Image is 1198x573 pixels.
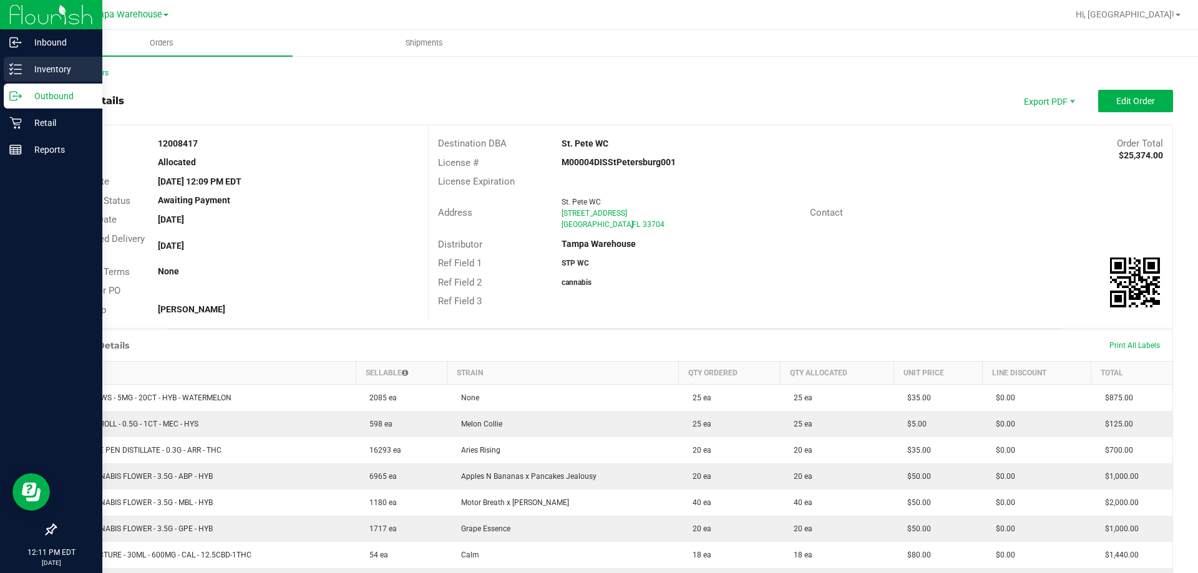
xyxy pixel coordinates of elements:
span: Ref Field 1 [438,258,482,269]
span: 6965 ea [363,472,397,481]
strong: 12008417 [158,138,198,148]
strong: Awaiting Payment [158,195,230,205]
p: Reports [22,142,97,157]
span: 18 ea [686,551,711,559]
inline-svg: Inventory [9,63,22,75]
span: $0.00 [990,472,1015,481]
span: 18 ea [787,551,812,559]
span: HT - CHEWS - 5MG - 20CT - HYB - WATERMELON [64,393,231,402]
strong: [PERSON_NAME] [158,304,225,314]
span: Grape Essence [455,524,510,533]
span: Apples N Bananas x Pancakes Jealousy [455,472,597,481]
strong: cannabis [562,278,592,287]
span: 20 ea [686,446,711,455]
span: Ref Field 2 [438,277,482,288]
span: $50.00 [901,472,931,481]
span: Ref Field 3 [438,296,482,307]
span: Hi, [GEOGRAPHIC_DATA]! [1076,9,1174,19]
strong: M00004DISStPetersburg001 [562,157,676,167]
span: None [455,393,479,402]
strong: $25,374.00 [1119,150,1163,160]
span: Tampa Warehouse [86,9,162,20]
inline-svg: Retail [9,117,22,129]
th: Qty Ordered [679,362,781,385]
span: Shipments [389,37,460,49]
span: 16293 ea [363,446,401,455]
strong: Tampa Warehouse [562,239,636,249]
li: Export PDF [1011,90,1086,112]
th: Sellable [356,362,447,385]
span: $0.00 [990,524,1015,533]
span: $0.00 [990,551,1015,559]
span: FT - CANNABIS FLOWER - 3.5G - ABP - HYB [64,472,213,481]
span: 20 ea [686,524,711,533]
a: Shipments [293,30,555,56]
span: Distributor [438,239,482,250]
span: Address [438,207,472,218]
th: Line Discount [982,362,1091,385]
span: License Expiration [438,176,515,187]
th: Item [56,362,356,385]
span: $35.00 [901,446,931,455]
span: $35.00 [901,393,931,402]
span: $1,000.00 [1099,472,1139,481]
strong: STP WC [562,259,589,267]
span: Print All Labels [1109,341,1160,350]
span: FT - CANNABIS FLOWER - 3.5G - GPE - HYB [64,524,213,533]
span: FT - PRE-ROLL - 0.5G - 1CT - MEC - HYS [64,420,198,428]
span: Calm [455,551,479,559]
p: 12:11 PM EDT [6,547,97,558]
iframe: Resource center [12,473,50,511]
span: 2085 ea [363,393,397,402]
span: Order Total [1117,138,1163,149]
span: 20 ea [686,472,711,481]
p: Outbound [22,89,97,104]
strong: [DATE] [158,214,184,224]
span: $80.00 [901,551,931,559]
span: 25 ea [787,420,812,428]
span: 25 ea [686,420,711,428]
span: Destination DBA [438,138,507,149]
span: $50.00 [901,524,931,533]
span: License # [438,157,479,168]
span: $700.00 [1099,446,1133,455]
a: Orders [30,30,293,56]
span: Orders [133,37,190,49]
span: [GEOGRAPHIC_DATA] [562,220,633,229]
span: 20 ea [787,472,812,481]
span: Aries Rising [455,446,500,455]
p: Retail [22,115,97,130]
inline-svg: Reports [9,143,22,156]
span: 1717 ea [363,524,397,533]
span: 20 ea [787,524,812,533]
span: St. Pete WC [562,198,601,206]
span: 20 ea [787,446,812,455]
strong: Allocated [158,157,196,167]
th: Unit Price [894,362,982,385]
span: 25 ea [686,393,711,402]
span: Contact [810,207,843,218]
img: Scan me! [1110,258,1160,307]
span: [STREET_ADDRESS] [562,209,627,218]
strong: [DATE] 12:09 PM EDT [158,176,241,186]
strong: St. Pete WC [562,138,608,148]
span: FT - VAPE PEN DISTILLATE - 0.3G - ARR - THC [64,446,222,455]
p: [DATE] [6,558,97,567]
span: Melon Collie [455,420,502,428]
span: 40 ea [686,498,711,507]
span: Requested Delivery Date [65,233,145,259]
span: $2,000.00 [1099,498,1139,507]
span: $1,000.00 [1099,524,1139,533]
span: SW - TINCTURE - 30ML - 600MG - CAL - 12.5CBD-1THC [64,551,251,559]
inline-svg: Inbound [9,36,22,49]
inline-svg: Outbound [9,90,22,102]
span: 25 ea [787,393,812,402]
span: FT - CANNABIS FLOWER - 3.5G - MBL - HYB [64,498,213,507]
span: Edit Order [1116,96,1155,106]
strong: None [158,266,179,276]
span: $0.00 [990,498,1015,507]
span: , [631,220,632,229]
span: $1,440.00 [1099,551,1139,559]
span: 40 ea [787,498,812,507]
